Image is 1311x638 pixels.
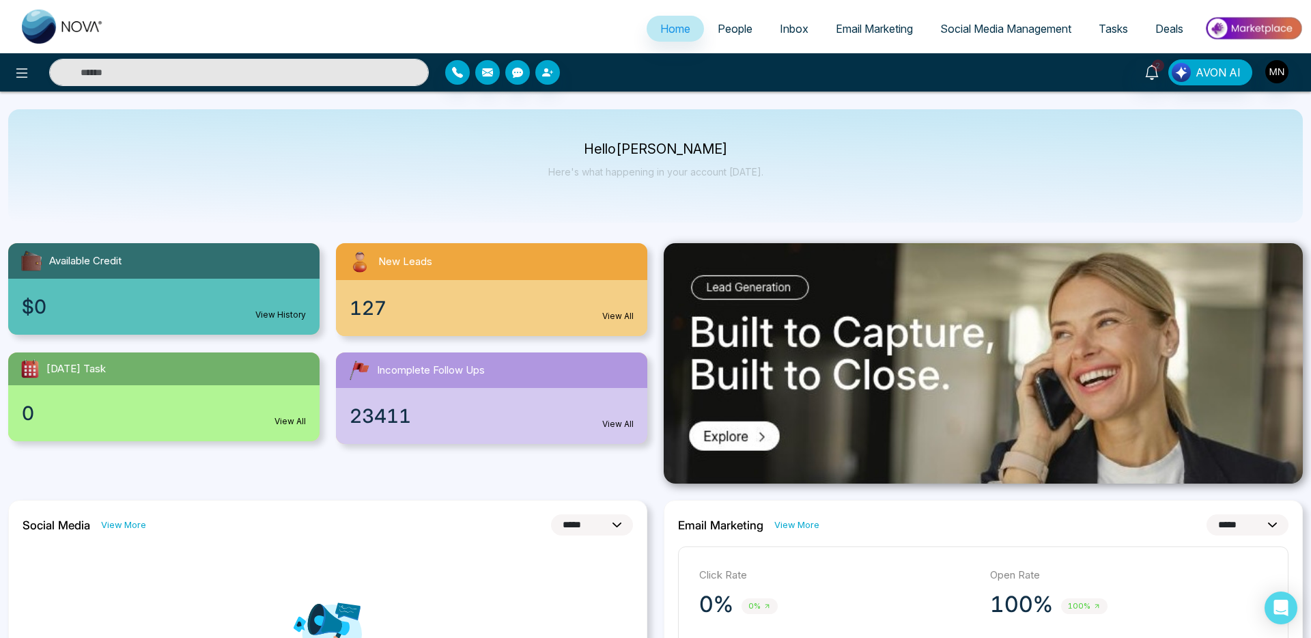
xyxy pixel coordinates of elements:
p: Click Rate [699,568,976,583]
h2: Email Marketing [678,518,763,532]
span: Social Media Management [940,22,1071,36]
span: 100% [1061,598,1108,614]
span: $0 [22,292,46,321]
img: Market-place.gif [1204,13,1303,44]
span: Home [660,22,690,36]
img: todayTask.svg [19,358,41,380]
span: People [718,22,752,36]
span: New Leads [378,254,432,270]
a: View All [602,310,634,322]
span: Tasks [1099,22,1128,36]
p: 100% [990,591,1053,618]
p: Here's what happening in your account [DATE]. [548,166,763,178]
a: New Leads127View All [328,243,655,336]
span: Incomplete Follow Ups [377,363,485,378]
a: Deals [1142,16,1197,42]
img: followUps.svg [347,358,371,383]
a: Tasks [1085,16,1142,42]
span: 127 [350,294,386,322]
span: AVON AI [1196,64,1241,81]
span: 2 [1152,59,1164,72]
button: AVON AI [1168,59,1252,85]
img: . [664,243,1303,484]
p: 0% [699,591,733,618]
a: View All [602,418,634,430]
span: Inbox [780,22,808,36]
span: [DATE] Task [46,361,106,377]
a: View More [101,518,146,531]
img: Nova CRM Logo [22,10,104,44]
a: Home [647,16,704,42]
span: 23411 [350,402,411,430]
span: Deals [1155,22,1183,36]
img: availableCredit.svg [19,249,44,273]
a: Social Media Management [927,16,1085,42]
a: Incomplete Follow Ups23411View All [328,352,655,444]
a: View All [274,415,306,428]
a: 2 [1136,59,1168,83]
a: People [704,16,766,42]
a: Email Marketing [822,16,927,42]
a: View History [255,309,306,321]
span: 0% [742,598,778,614]
p: Hello [PERSON_NAME] [548,143,763,155]
span: Available Credit [49,253,122,269]
img: Lead Flow [1172,63,1191,82]
img: User Avatar [1265,60,1288,83]
span: 0 [22,399,34,428]
span: Email Marketing [836,22,913,36]
a: Inbox [766,16,822,42]
p: Open Rate [990,568,1267,583]
img: newLeads.svg [347,249,373,275]
div: Open Intercom Messenger [1265,592,1297,624]
a: View More [774,518,819,531]
h2: Social Media [23,518,90,532]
